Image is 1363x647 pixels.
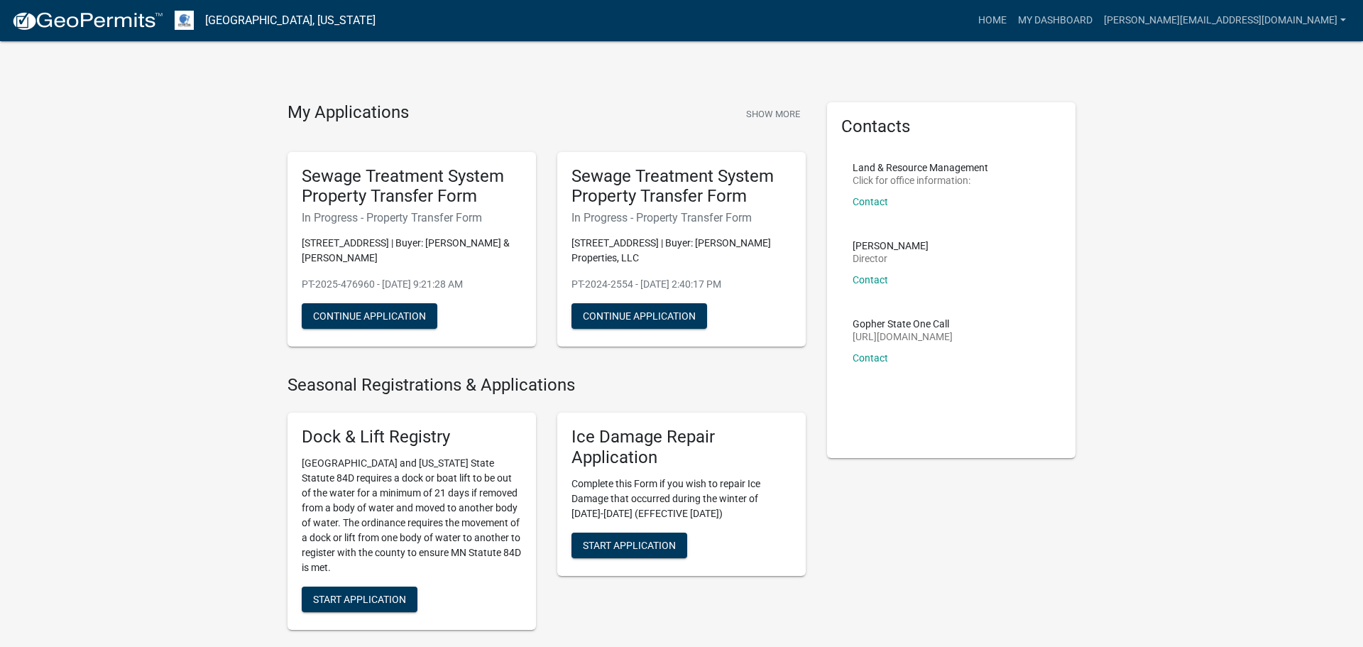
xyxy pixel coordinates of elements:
a: [PERSON_NAME][EMAIL_ADDRESS][DOMAIN_NAME] [1098,7,1352,34]
h5: Dock & Lift Registry [302,427,522,447]
span: Start Application [583,539,676,550]
img: Otter Tail County, Minnesota [175,11,194,30]
button: Start Application [571,533,687,558]
p: PT-2024-2554 - [DATE] 2:40:17 PM [571,277,792,292]
p: [STREET_ADDRESS] | Buyer: [PERSON_NAME] Properties, LLC [571,236,792,266]
h5: Contacts [841,116,1061,137]
h6: In Progress - Property Transfer Form [302,211,522,224]
a: Home [973,7,1012,34]
a: Contact [853,352,888,364]
a: [GEOGRAPHIC_DATA], [US_STATE] [205,9,376,33]
button: Continue Application [571,303,707,329]
button: Start Application [302,587,417,612]
h4: Seasonal Registrations & Applications [288,375,806,396]
h6: In Progress - Property Transfer Form [571,211,792,224]
p: [PERSON_NAME] [853,241,929,251]
p: Gopher State One Call [853,319,953,329]
a: Contact [853,196,888,207]
h5: Sewage Treatment System Property Transfer Form [571,166,792,207]
p: [GEOGRAPHIC_DATA] and [US_STATE] State Statute 84D requires a dock or boat lift to be out of the ... [302,456,522,575]
span: Start Application [313,593,406,604]
a: My Dashboard [1012,7,1098,34]
p: [STREET_ADDRESS] | Buyer: [PERSON_NAME] & [PERSON_NAME] [302,236,522,266]
p: Director [853,254,929,263]
button: Continue Application [302,303,437,329]
h5: Sewage Treatment System Property Transfer Form [302,166,522,207]
p: Land & Resource Management [853,163,988,173]
p: PT-2025-476960 - [DATE] 9:21:28 AM [302,277,522,292]
p: Complete this Form if you wish to repair Ice Damage that occurred during the winter of [DATE]-[DA... [571,477,792,521]
a: Contact [853,274,888,286]
p: Click for office information: [853,175,988,185]
p: [URL][DOMAIN_NAME] [853,332,953,342]
h5: Ice Damage Repair Application [571,427,792,468]
button: Show More [740,102,806,126]
h4: My Applications [288,102,409,124]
